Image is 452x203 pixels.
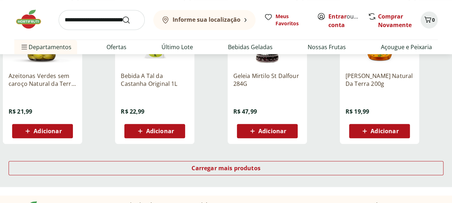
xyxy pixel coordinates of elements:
[192,165,260,171] span: Carregar mais produtos
[264,13,308,27] a: Meus Favoritos
[146,128,174,134] span: Adicionar
[349,124,410,138] button: Adicionar
[121,108,144,115] span: R$ 22,99
[378,12,412,29] a: Comprar Novamente
[432,16,435,23] span: 0
[59,10,145,30] input: search
[233,72,301,88] a: Geleia Mirtilo St Dalfour 284G
[237,124,298,138] button: Adicionar
[20,38,29,56] button: Menu
[381,43,432,51] a: Açougue e Peixaria
[9,108,32,115] span: R$ 21,99
[14,9,50,30] img: Hortifruti
[328,12,360,29] span: ou
[233,108,257,115] span: R$ 47,99
[106,43,126,51] a: Ofertas
[371,128,398,134] span: Adicionar
[328,12,368,29] a: Criar conta
[9,161,443,178] a: Carregar mais produtos
[20,38,71,56] span: Departamentos
[228,43,273,51] a: Bebidas Geladas
[173,16,240,24] b: Informe sua localização
[421,11,438,28] button: Carrinho
[124,124,185,138] button: Adicionar
[121,72,189,88] a: Bebida A Tal da Castanha Original 1L
[9,72,76,88] a: Azeitonas Verdes sem caroço Natural da Terra 160g
[12,124,73,138] button: Adicionar
[258,128,286,134] span: Adicionar
[153,10,255,30] button: Informe sua localização
[346,108,369,115] span: R$ 19,99
[34,128,61,134] span: Adicionar
[122,16,139,24] button: Submit Search
[275,13,308,27] span: Meus Favoritos
[308,43,346,51] a: Nossas Frutas
[346,72,413,88] a: [PERSON_NAME] Natural Da Terra 200g
[162,43,193,51] a: Último Lote
[328,12,347,20] a: Entrar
